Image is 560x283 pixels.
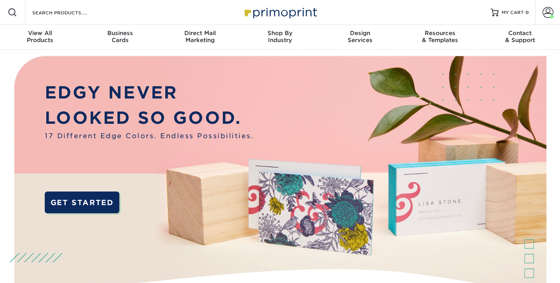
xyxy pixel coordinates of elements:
img: Primoprint [241,4,319,21]
p: LOOKED SO GOOD. [45,105,254,131]
div: & Support [480,30,560,44]
div: & Templates [400,30,480,44]
div: Industry [240,30,320,44]
span: Design [320,30,400,37]
a: Direct MailMarketing [160,25,240,50]
div: Cards [80,30,160,44]
span: Direct Mail [160,30,240,37]
a: DesignServices [320,25,400,50]
span: Shop By [240,30,320,37]
div: Services [320,30,400,44]
input: SEARCH PRODUCTS..... [31,8,107,17]
span: Business [80,30,160,37]
div: Marketing [160,30,240,44]
a: Shop ByIndustry [240,25,320,50]
a: Resources& Templates [400,25,480,50]
a: Contact& Support [480,25,560,50]
span: Contact [480,30,560,37]
span: MY CART [502,9,524,16]
a: GET STARTED [45,192,119,214]
span: 0 [525,10,529,15]
a: BusinessCards [80,25,160,50]
p: EDGY NEVER [45,80,254,105]
span: 17 Different Edge Colors. Endless Possibilities. [45,131,254,141]
span: Resources [400,30,480,37]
